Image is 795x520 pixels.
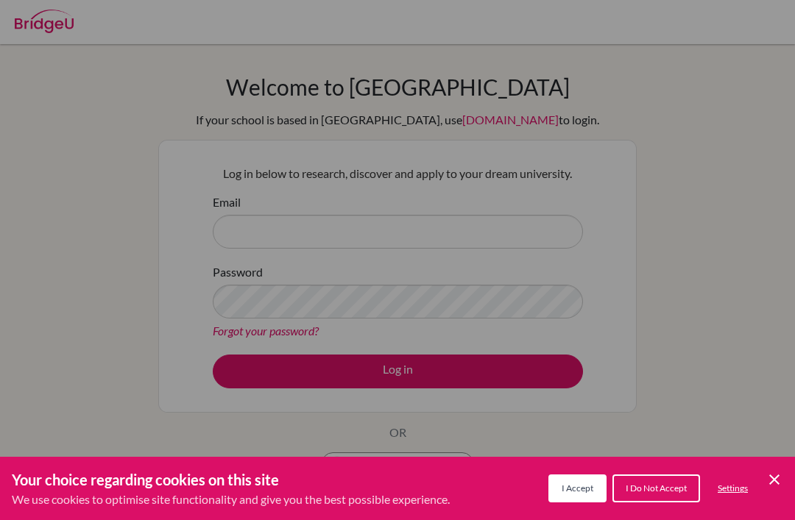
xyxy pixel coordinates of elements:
h3: Your choice regarding cookies on this site [12,469,450,491]
span: I Do Not Accept [626,482,687,494]
span: Settings [718,482,748,494]
span: I Accept [562,482,593,494]
button: I Accept [548,474,607,502]
button: I Do Not Accept [612,474,700,502]
button: Save and close [766,471,783,488]
button: Settings [706,476,760,501]
p: We use cookies to optimise site functionality and give you the best possible experience. [12,491,450,508]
